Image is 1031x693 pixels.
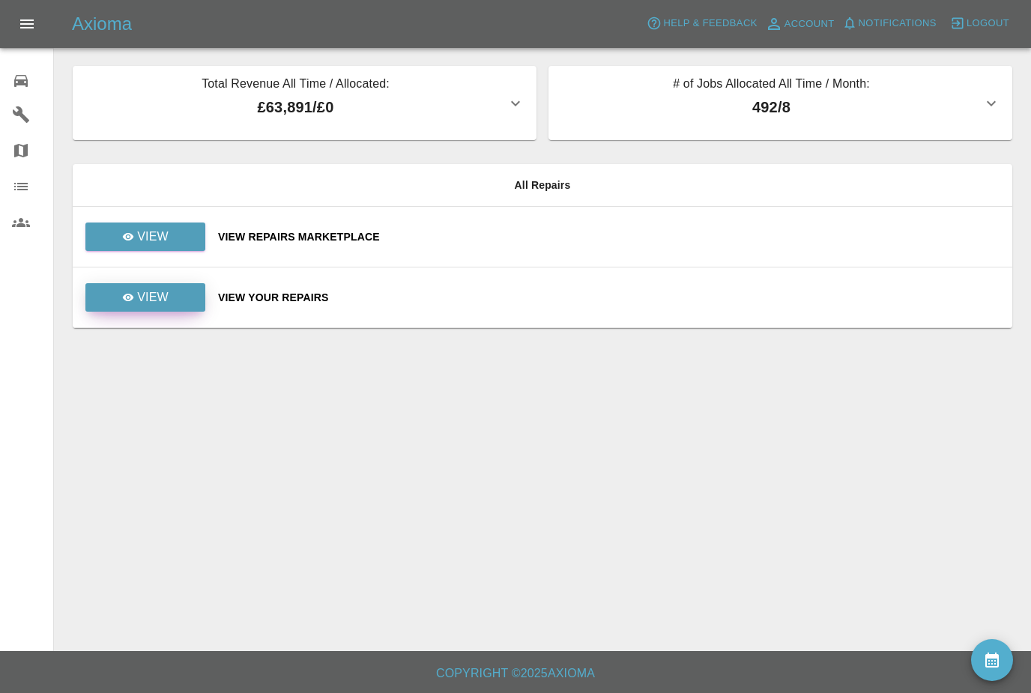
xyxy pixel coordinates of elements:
[218,229,1000,244] a: View Repairs Marketplace
[85,223,205,251] a: View
[73,164,1012,207] th: All Repairs
[643,12,761,35] button: Help & Feedback
[85,230,206,242] a: View
[137,228,169,246] p: View
[761,12,838,36] a: Account
[971,639,1013,681] button: availability
[85,96,507,118] p: £63,891 / £0
[548,66,1012,140] button: # of Jobs Allocated All Time / Month:492/8
[859,15,937,32] span: Notifications
[218,290,1000,305] a: View Your Repairs
[663,15,757,32] span: Help & Feedback
[967,15,1009,32] span: Logout
[560,96,982,118] p: 492 / 8
[12,663,1019,684] h6: Copyright © 2025 Axioma
[85,75,507,96] p: Total Revenue All Time / Allocated:
[560,75,982,96] p: # of Jobs Allocated All Time / Month:
[946,12,1013,35] button: Logout
[784,16,835,33] span: Account
[137,288,169,306] p: View
[72,12,132,36] h5: Axioma
[9,6,45,42] button: Open drawer
[73,66,536,140] button: Total Revenue All Time / Allocated:£63,891/£0
[85,291,206,303] a: View
[85,283,205,312] a: View
[838,12,940,35] button: Notifications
